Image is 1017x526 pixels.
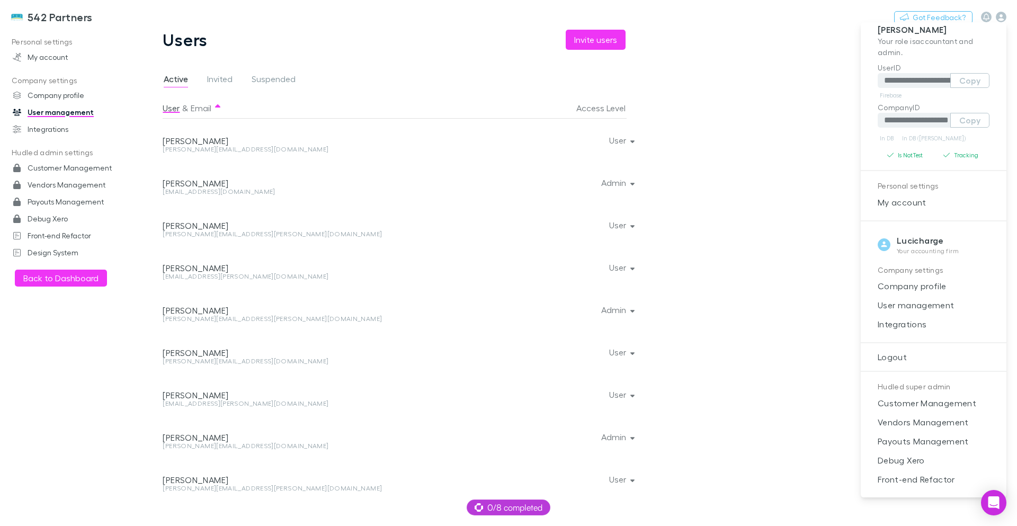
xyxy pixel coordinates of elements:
span: Company profile [869,280,998,292]
span: Vendors Management [869,416,998,429]
p: Personal settings [878,180,989,193]
strong: Lucicharge [897,235,944,246]
p: Your accounting firm [897,247,959,255]
p: Company settings [878,264,989,277]
button: Tracking [934,149,990,162]
span: Front-end Refactor [869,473,998,486]
p: [PERSON_NAME] [878,24,989,35]
p: CompanyID [878,102,989,113]
button: Is NotTest [878,149,934,162]
p: Your role is accountant and admin . [878,35,989,58]
span: Debug Xero [869,454,998,467]
span: User management [869,299,998,311]
button: Copy [950,73,989,88]
span: Payouts Management [869,435,998,448]
a: In DB [878,132,896,145]
span: Integrations [869,318,998,331]
button: Copy [950,113,989,128]
span: Logout [869,351,998,363]
span: My account [869,196,998,209]
span: Customer Management [869,397,998,409]
a: Firebase [878,89,904,102]
a: In DB ([PERSON_NAME]) [900,132,968,145]
div: Open Intercom Messenger [981,490,1006,515]
p: Hudled super admin [878,380,989,394]
p: UserID [878,62,989,73]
